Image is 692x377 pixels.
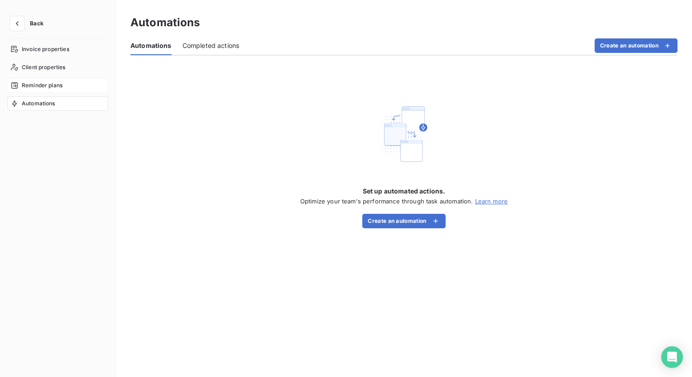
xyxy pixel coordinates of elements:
[130,14,200,31] h3: Automations
[22,45,69,53] span: Invoice properties
[22,99,55,108] span: Automations
[22,63,66,71] span: Client properties
[7,16,51,31] button: Back
[363,187,446,196] span: Set up automated actions.
[7,78,108,93] a: Reminder plans
[300,198,473,205] span: Optimize your team's performance through task automation.
[7,42,108,57] a: Invoice properties
[375,105,433,164] img: Empty state
[7,60,108,75] a: Client properties
[22,81,62,90] span: Reminder plans
[661,346,683,368] div: Open Intercom Messenger
[30,21,43,26] span: Back
[362,214,445,228] button: Create an automation
[183,41,240,50] span: Completed actions
[595,38,678,53] button: Create an automation
[130,41,172,50] span: Automations
[7,96,108,111] a: Automations
[475,198,508,205] a: Learn more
